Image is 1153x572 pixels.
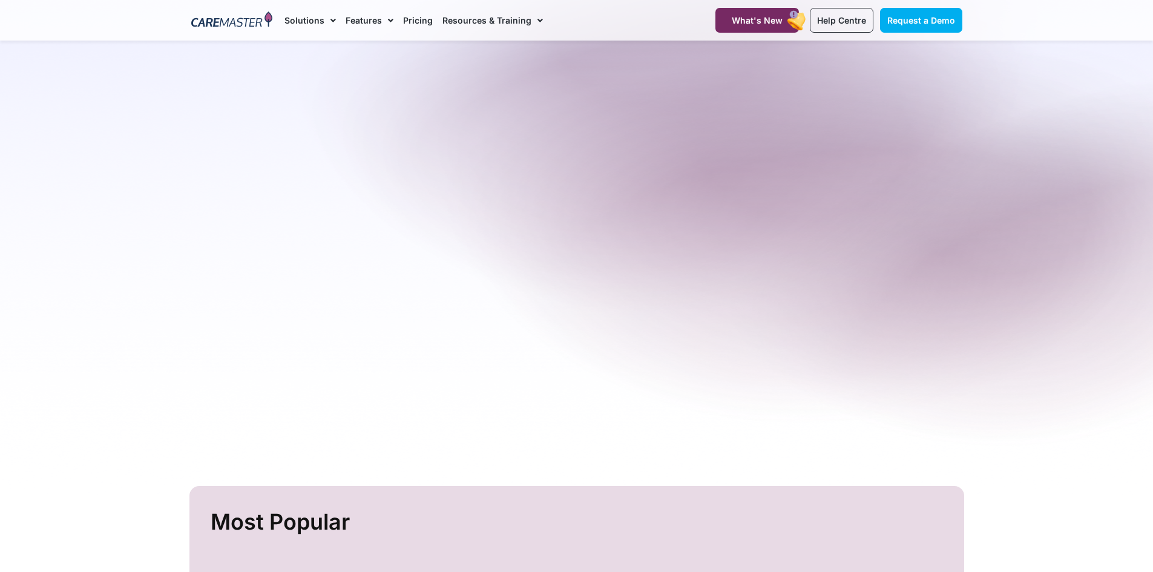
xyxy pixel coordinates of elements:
a: Help Centre [810,8,873,33]
a: Request a Demo [880,8,962,33]
span: Request a Demo [887,15,955,25]
span: Help Centre [817,15,866,25]
span: What's New [732,15,783,25]
img: CareMaster Logo [191,12,273,30]
h2: Most Popular [211,504,946,540]
a: What's New [715,8,799,33]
